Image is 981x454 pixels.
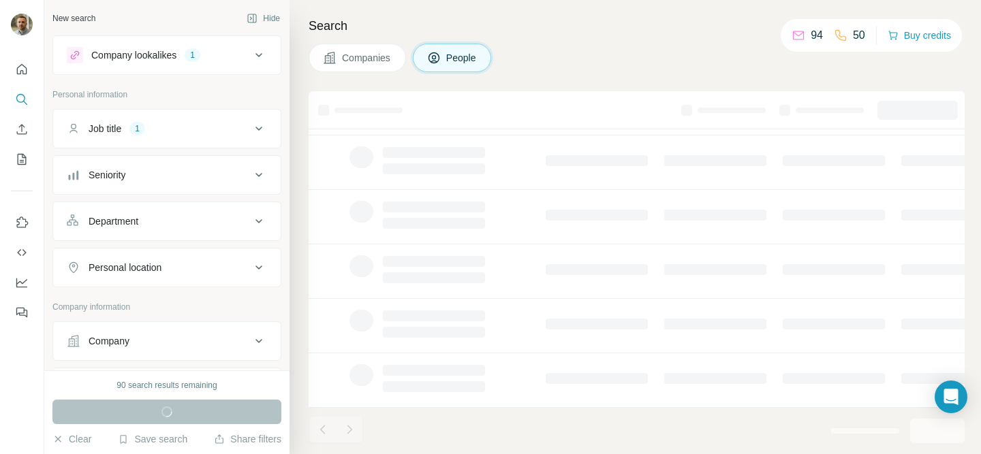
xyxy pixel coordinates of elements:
[129,123,145,135] div: 1
[52,12,95,25] div: New search
[89,261,161,274] div: Personal location
[811,27,823,44] p: 94
[89,122,121,135] div: Job title
[11,240,33,265] button: Use Surfe API
[214,432,281,446] button: Share filters
[11,14,33,35] img: Avatar
[53,325,281,357] button: Company
[11,87,33,112] button: Search
[118,432,187,446] button: Save search
[89,214,138,228] div: Department
[53,251,281,284] button: Personal location
[309,16,965,35] h4: Search
[53,39,281,71] button: Company lookalikes1
[91,48,176,62] div: Company lookalikes
[11,300,33,325] button: Feedback
[53,112,281,145] button: Job title1
[11,147,33,172] button: My lists
[53,159,281,191] button: Seniority
[89,168,125,182] div: Seniority
[237,8,290,29] button: Hide
[446,51,478,65] span: People
[52,88,281,101] p: Personal information
[935,380,967,413] div: Open Intercom Messenger
[89,334,129,348] div: Company
[11,270,33,295] button: Dashboard
[116,379,217,391] div: 90 search results remaining
[185,49,200,61] div: 1
[11,57,33,82] button: Quick start
[11,210,33,235] button: Use Surfe on LinkedIn
[52,301,281,313] p: Company information
[52,432,91,446] button: Clear
[11,117,33,142] button: Enrich CSV
[853,27,865,44] p: 50
[53,205,281,238] button: Department
[342,51,392,65] span: Companies
[888,26,951,45] button: Buy credits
